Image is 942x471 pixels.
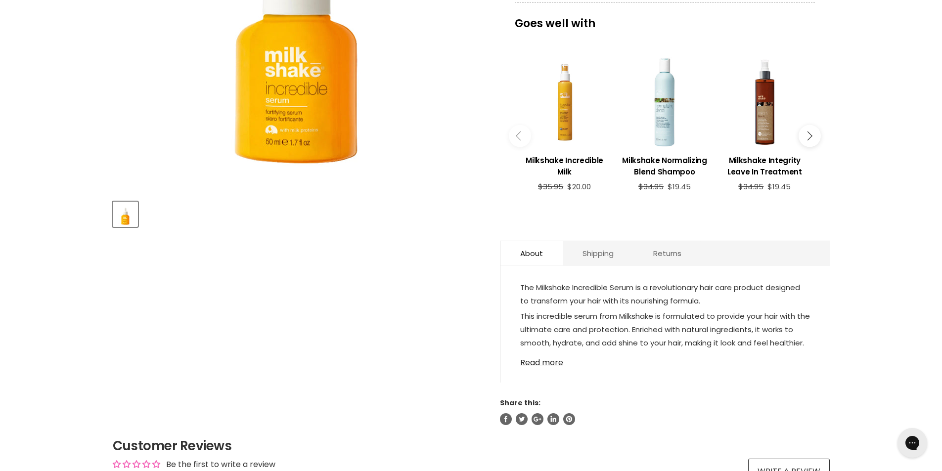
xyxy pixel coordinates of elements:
img: Milkshake Incredible Serum [114,203,137,226]
span: $19.45 [668,181,691,192]
span: $35.95 [538,181,563,192]
h3: Milkshake Incredible Milk [520,155,610,177]
span: $34.95 [738,181,763,192]
div: Product thumbnails [111,199,484,227]
div: Be the first to write a review [166,459,275,470]
div: Average rating is 0.00 stars [113,459,160,470]
span: $19.45 [767,181,791,192]
aside: Share this: [500,398,830,425]
a: View product:Milkshake Integrity Leave In Treatment [719,147,809,182]
iframe: Gorgias live chat messenger [893,425,932,461]
span: Share this: [500,398,540,408]
a: View product:Milkshake Normalizing Blend Shampoo [620,147,710,182]
h3: Milkshake Normalizing Blend Shampoo [620,155,710,177]
h2: Customer Reviews [113,437,830,455]
a: Returns [633,241,701,265]
a: Read more [520,352,810,367]
button: Milkshake Incredible Serum [113,202,138,227]
a: About [500,241,563,265]
p: The Milkshake Incredible Serum is a revolutionary hair care product designed to transform your ha... [520,281,810,309]
h3: Milkshake Integrity Leave In Treatment [719,155,809,177]
span: $20.00 [567,181,591,192]
p: This incredible serum from Milkshake is formulated to provide your hair with the ultimate care an... [520,309,810,405]
a: Shipping [563,241,633,265]
span: $34.95 [638,181,664,192]
p: Goes well with [515,2,815,35]
a: View product:Milkshake Incredible Milk [520,147,610,182]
